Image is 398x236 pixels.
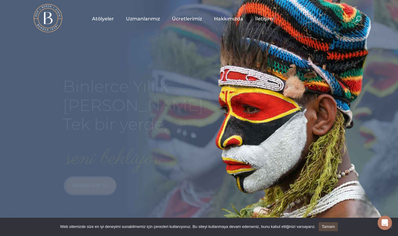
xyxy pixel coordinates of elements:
[166,4,208,34] a: Ücretlerimiz
[249,4,279,34] a: İletişim
[92,15,114,22] span: Atölyeler
[172,15,202,22] span: Ücretlerimiz
[126,15,160,22] span: Uzmanlarımız
[319,222,338,231] a: Tamam
[120,4,166,34] a: Uzmanlarımız
[208,4,249,34] a: Hakkımızda
[63,77,207,134] rs-layer: Binlerce Yıllık [PERSON_NAME]. Tek bir yerde,
[255,15,273,22] span: İletişim
[66,178,116,194] a: HEMEN ÜYE OL!
[86,4,120,34] a: Atölyeler
[378,216,392,230] div: Open Intercom Messenger
[66,147,160,171] rs-layer: seni bekliyor
[60,224,316,230] span: Web sitemizde size en iyi deneyimi sunabilmemiz için çerezleri kullanıyoruz. Bu siteyi kullanmaya...
[214,15,243,22] span: Hakkımızda
[34,4,62,32] img: light logo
